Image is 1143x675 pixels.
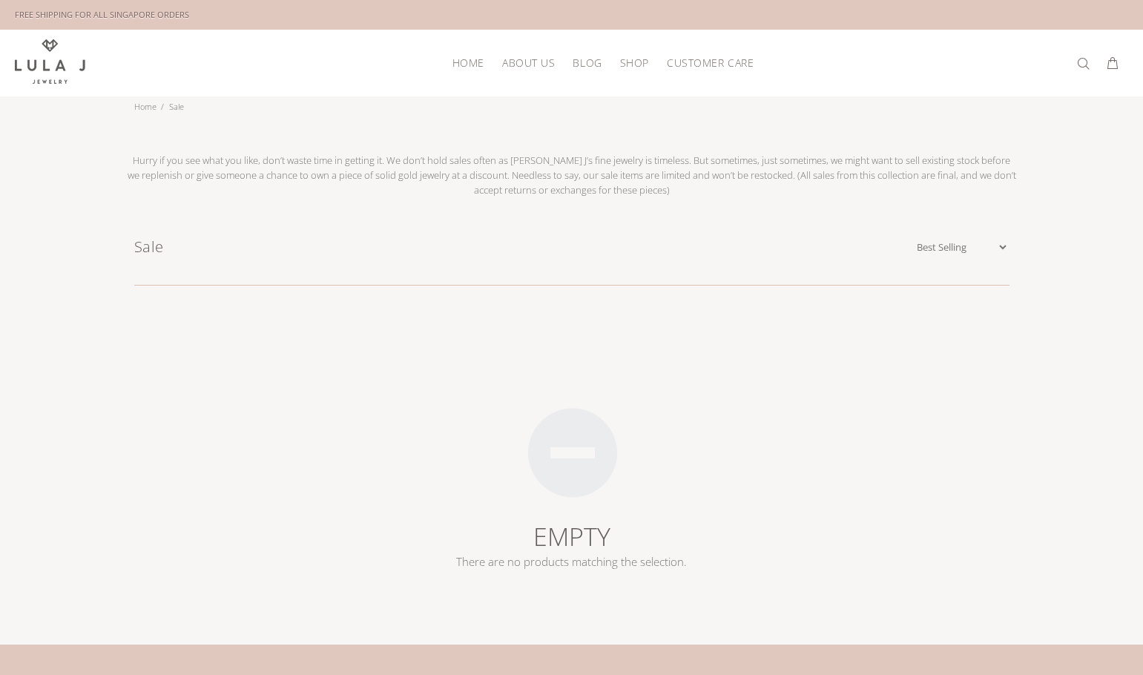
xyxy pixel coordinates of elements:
div: FREE SHIPPING FOR ALL SINGAPORE ORDERS [15,7,189,23]
a: HOME [444,51,493,74]
p: Hurry if you see what you like, don’t waste time in getting it. We don’t hold sales often as [PER... [127,153,1017,197]
h1: Sale [134,236,914,258]
a: ABOUT US [493,51,564,74]
span: HOME [452,57,484,68]
span: CUSTOMER CARE [667,57,754,68]
p: There are no products matching the selection. [142,554,1002,569]
a: SHOP [611,51,658,74]
span: BLOG [573,57,602,68]
span: SHOP [620,57,649,68]
span: ABOUT US [502,57,555,68]
li: Sale [161,96,188,117]
h2: EMPTY [142,520,1002,553]
a: Home [134,101,157,112]
a: BLOG [564,51,610,74]
a: CUSTOMER CARE [658,51,754,74]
